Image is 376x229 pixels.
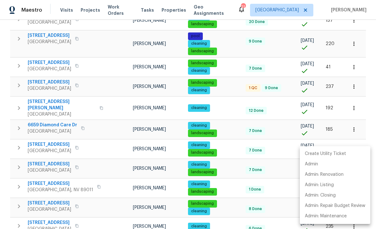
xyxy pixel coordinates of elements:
[305,171,344,178] p: Admin: Renovation
[305,182,334,188] p: Admin: Listing
[305,151,346,157] p: Create Utility Ticket
[305,161,318,168] p: Admin
[305,203,365,209] p: Admin: Repair Budget Review
[305,192,336,199] p: Admin: Closing
[305,213,347,220] p: Admin: Maintenance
